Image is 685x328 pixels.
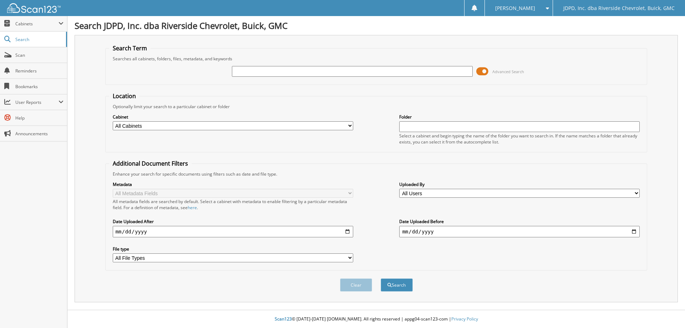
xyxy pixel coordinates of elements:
input: start [113,226,353,237]
label: File type [113,246,353,252]
div: Optionally limit your search to a particular cabinet or folder [109,104,644,110]
span: Reminders [15,68,64,74]
span: Cabinets [15,21,59,27]
a: here [188,205,197,211]
h1: Search JDPD, Inc. dba Riverside Chevrolet, Buick, GMC [75,20,678,31]
div: © [DATE]-[DATE] [DOMAIN_NAME]. All rights reserved | appg04-scan123-com | [67,311,685,328]
span: Help [15,115,64,121]
span: Search [15,36,62,42]
label: Date Uploaded Before [399,218,640,224]
legend: Search Term [109,44,151,52]
button: Clear [340,278,372,292]
a: Privacy Policy [451,316,478,322]
label: Metadata [113,181,353,187]
span: User Reports [15,99,59,105]
input: end [399,226,640,237]
img: scan123-logo-white.svg [7,3,61,13]
span: Bookmarks [15,84,64,90]
label: Date Uploaded After [113,218,353,224]
div: Searches all cabinets, folders, files, metadata, and keywords [109,56,644,62]
label: Uploaded By [399,181,640,187]
span: Scan [15,52,64,58]
legend: Additional Document Filters [109,160,192,167]
div: All metadata fields are searched by default. Select a cabinet with metadata to enable filtering b... [113,198,353,211]
div: Enhance your search for specific documents using filters such as date and file type. [109,171,644,177]
span: Announcements [15,131,64,137]
span: Advanced Search [492,69,524,74]
label: Cabinet [113,114,353,120]
span: [PERSON_NAME] [495,6,535,10]
span: Scan123 [275,316,292,322]
span: JDPD, Inc. dba Riverside Chevrolet, Buick, GMC [563,6,675,10]
legend: Location [109,92,139,100]
div: Select a cabinet and begin typing the name of the folder you want to search in. If the name match... [399,133,640,145]
label: Folder [399,114,640,120]
button: Search [381,278,413,292]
